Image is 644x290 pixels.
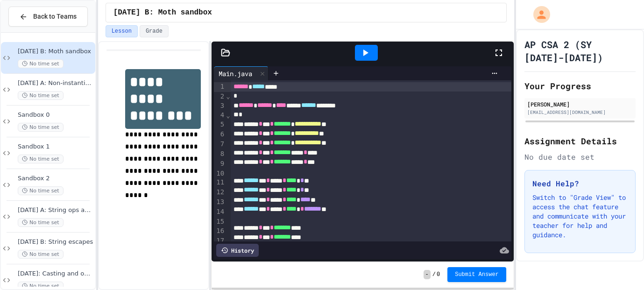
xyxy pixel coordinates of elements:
[33,12,77,21] span: Back to Teams
[18,111,93,119] span: Sandbox 0
[8,7,88,27] button: Back to Teams
[18,155,64,163] span: No time set
[18,91,64,100] span: No time set
[527,100,633,108] div: [PERSON_NAME]
[214,236,226,246] div: 17
[214,217,226,226] div: 15
[214,207,226,217] div: 14
[214,169,226,178] div: 10
[214,178,226,188] div: 11
[447,267,506,282] button: Submit Answer
[214,66,269,80] div: Main.java
[214,226,226,236] div: 16
[214,159,226,169] div: 9
[214,92,226,101] div: 2
[18,143,93,151] span: Sandbox 1
[214,149,226,159] div: 8
[18,270,93,278] span: [DATE]: Casting and overflow
[18,59,64,68] span: No time set
[18,79,93,87] span: [DATE] A: Non-instantiated classes
[214,120,226,130] div: 5
[216,244,259,257] div: History
[524,79,636,92] h2: Your Progress
[524,4,552,25] div: My Account
[524,151,636,163] div: No due date set
[18,175,93,183] span: Sandbox 2
[532,178,628,189] h3: Need Help?
[214,69,257,78] div: Main.java
[18,250,64,259] span: No time set
[18,186,64,195] span: No time set
[214,140,226,149] div: 7
[106,25,138,37] button: Lesson
[524,38,636,64] h1: AP CSA 2 (SY [DATE]-[DATE])
[214,130,226,140] div: 6
[18,123,64,132] span: No time set
[18,206,93,214] span: [DATE] A: String ops and Capital-M Math
[532,193,628,240] p: Switch to "Grade View" to access the chat feature and communicate with your teacher for help and ...
[432,271,436,278] span: /
[214,101,226,111] div: 3
[437,271,440,278] span: 0
[226,92,230,100] span: Fold line
[140,25,169,37] button: Grade
[214,188,226,198] div: 12
[113,7,212,18] span: 26 Sep B: Moth sandbox
[455,271,499,278] span: Submit Answer
[226,112,230,119] span: Fold line
[214,82,226,92] div: 1
[524,134,636,148] h2: Assignment Details
[18,238,93,246] span: [DATE] B: String escapes
[18,48,93,56] span: [DATE] B: Moth sandbox
[18,218,64,227] span: No time set
[214,111,226,120] div: 4
[424,270,431,279] span: -
[527,109,633,116] div: [EMAIL_ADDRESS][DOMAIN_NAME]
[214,198,226,207] div: 13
